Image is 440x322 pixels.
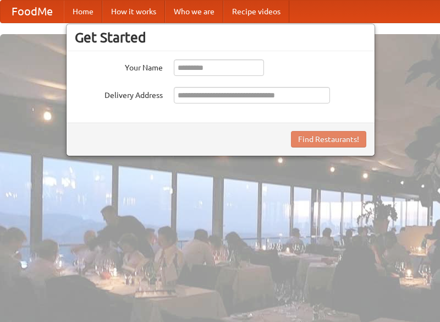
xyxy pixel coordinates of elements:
h3: Get Started [75,29,366,46]
label: Your Name [75,59,163,73]
a: Recipe videos [223,1,289,23]
a: How it works [102,1,165,23]
a: FoodMe [1,1,64,23]
button: Find Restaurants! [291,131,366,148]
label: Delivery Address [75,87,163,101]
a: Who we are [165,1,223,23]
a: Home [64,1,102,23]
